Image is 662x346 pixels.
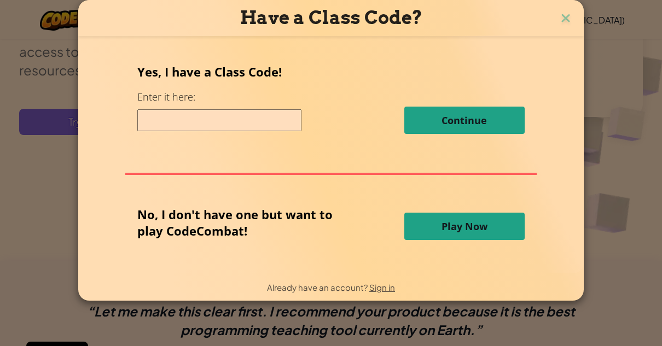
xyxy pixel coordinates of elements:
span: Play Now [442,220,487,233]
button: Continue [404,107,525,134]
p: Yes, I have a Class Code! [137,63,524,80]
p: No, I don't have one but want to play CodeCombat! [137,206,349,239]
span: Continue [442,114,487,127]
span: Already have an account? [267,282,369,292]
button: Play Now [404,213,525,240]
img: close icon [559,11,573,27]
a: Sign in [369,282,395,292]
span: Have a Class Code? [240,7,422,28]
label: Enter it here: [137,90,195,104]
